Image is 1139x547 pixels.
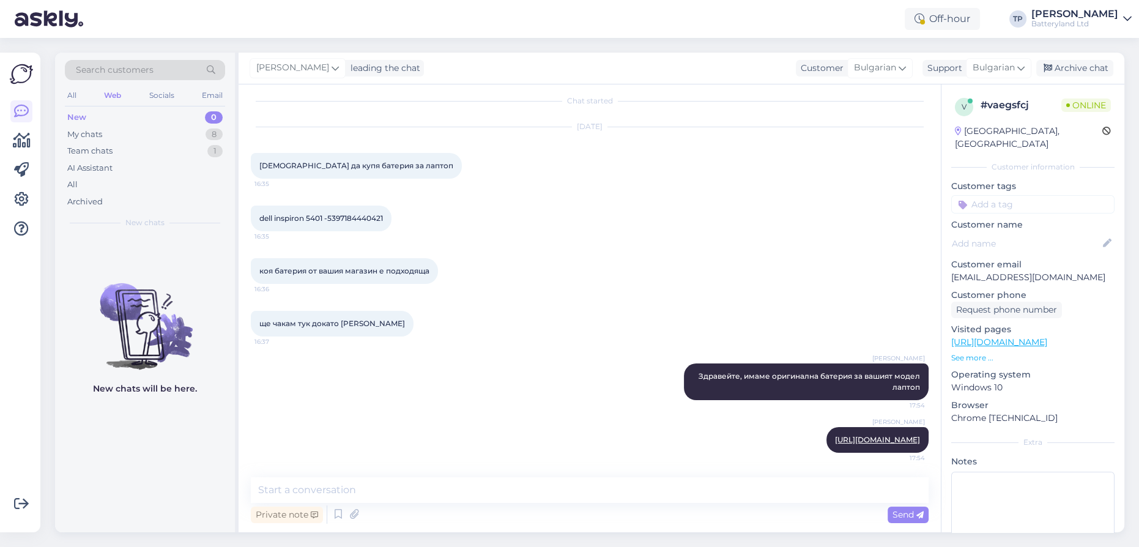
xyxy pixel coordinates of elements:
[259,214,383,223] span: dell inspiron 5401 -5397184440421
[199,87,225,103] div: Email
[1031,19,1118,29] div: Batteryland Ltd
[951,337,1047,348] a: [URL][DOMAIN_NAME]
[259,319,405,328] span: ще чакам тук докато [PERSON_NAME]
[951,258,1115,271] p: Customer email
[254,285,300,294] span: 16:36
[1031,9,1132,29] a: [PERSON_NAME]Batteryland Ltd
[922,62,962,75] div: Support
[951,195,1115,214] input: Add a tag
[93,382,197,395] p: New chats will be here.
[955,125,1102,151] div: [GEOGRAPHIC_DATA], [GEOGRAPHIC_DATA]
[951,412,1115,425] p: Chrome [TECHNICAL_ID]
[951,399,1115,412] p: Browser
[951,437,1115,448] div: Extra
[951,218,1115,231] p: Customer name
[1061,99,1111,112] span: Online
[206,128,223,141] div: 8
[259,266,429,275] span: коя батерия от вашия магазин е подходяща
[65,87,79,103] div: All
[125,217,165,228] span: New chats
[67,128,102,141] div: My chats
[835,435,920,444] a: [URL][DOMAIN_NAME]
[67,179,78,191] div: All
[951,381,1115,394] p: Windows 10
[102,87,124,103] div: Web
[981,98,1061,113] div: # vaegsfcj
[254,337,300,346] span: 16:37
[67,162,113,174] div: AI Assistant
[951,302,1062,318] div: Request phone number
[254,179,300,188] span: 16:35
[905,8,980,30] div: Off-hour
[872,417,925,426] span: [PERSON_NAME]
[254,232,300,241] span: 16:35
[796,62,844,75] div: Customer
[962,102,966,111] span: v
[872,354,925,363] span: [PERSON_NAME]
[699,371,922,392] span: Здравейте, имаме оригинална батерия за вашият модел лаптоп
[251,95,929,106] div: Chat started
[951,368,1115,381] p: Operating system
[256,61,329,75] span: [PERSON_NAME]
[951,180,1115,193] p: Customer tags
[1031,9,1118,19] div: [PERSON_NAME]
[892,509,924,520] span: Send
[147,87,177,103] div: Socials
[67,145,113,157] div: Team chats
[951,289,1115,302] p: Customer phone
[951,323,1115,336] p: Visited pages
[879,453,925,463] span: 17:54
[879,401,925,410] span: 17:54
[251,507,323,523] div: Private note
[951,352,1115,363] p: See more ...
[951,271,1115,284] p: [EMAIL_ADDRESS][DOMAIN_NAME]
[951,455,1115,468] p: Notes
[346,62,420,75] div: leading the chat
[952,237,1100,250] input: Add name
[1036,60,1113,76] div: Archive chat
[207,145,223,157] div: 1
[67,111,86,124] div: New
[1009,10,1026,28] div: TP
[854,61,896,75] span: Bulgarian
[951,162,1115,173] div: Customer information
[973,61,1015,75] span: Bulgarian
[10,62,33,86] img: Askly Logo
[67,196,103,208] div: Archived
[251,121,929,132] div: [DATE]
[76,64,154,76] span: Search customers
[55,261,235,371] img: No chats
[259,161,453,170] span: [DEMOGRAPHIC_DATA] да купя батерия за лаптоп
[205,111,223,124] div: 0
